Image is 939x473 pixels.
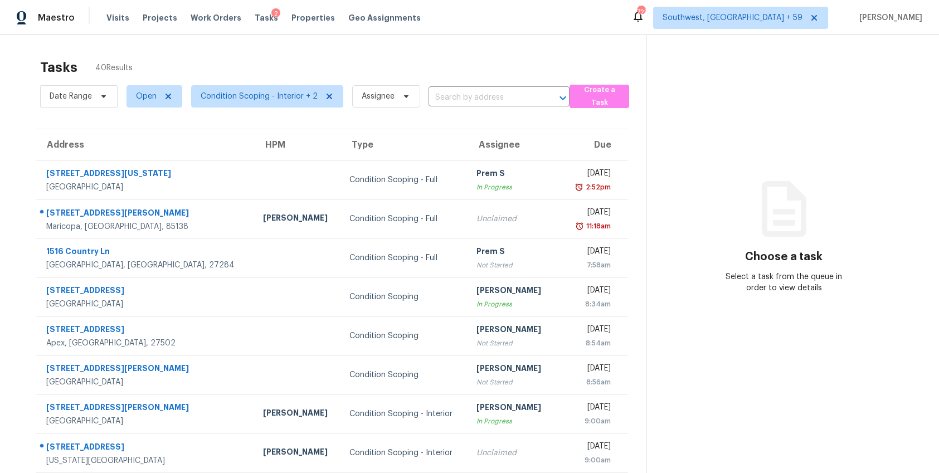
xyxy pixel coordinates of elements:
[46,299,245,310] div: [GEOGRAPHIC_DATA]
[637,7,645,18] div: 723
[263,407,332,421] div: [PERSON_NAME]
[349,252,459,264] div: Condition Scoping - Full
[136,91,157,102] span: Open
[46,182,245,193] div: [GEOGRAPHIC_DATA]
[46,246,245,260] div: 1516 Country Ln
[468,129,563,160] th: Assignee
[572,207,611,221] div: [DATE]
[201,91,318,102] span: Condition Scoping - Interior + 2
[476,338,554,349] div: Not Started
[855,12,922,23] span: [PERSON_NAME]
[46,416,245,427] div: [GEOGRAPHIC_DATA]
[575,221,584,232] img: Overdue Alarm Icon
[572,402,611,416] div: [DATE]
[572,246,611,260] div: [DATE]
[348,12,421,23] span: Geo Assignments
[349,369,459,381] div: Condition Scoping
[143,12,177,23] span: Projects
[271,8,280,19] div: 2
[46,285,245,299] div: [STREET_ADDRESS]
[46,168,245,182] div: [STREET_ADDRESS][US_STATE]
[106,12,129,23] span: Visits
[476,182,554,193] div: In Progress
[38,12,75,23] span: Maestro
[46,324,245,338] div: [STREET_ADDRESS]
[476,260,554,271] div: Not Started
[46,441,245,455] div: [STREET_ADDRESS]
[563,129,629,160] th: Due
[476,402,554,416] div: [PERSON_NAME]
[476,213,554,225] div: Unclaimed
[46,338,245,349] div: Apex, [GEOGRAPHIC_DATA], 27502
[555,90,571,106] button: Open
[291,12,335,23] span: Properties
[572,324,611,338] div: [DATE]
[349,447,459,459] div: Condition Scoping - Interior
[476,447,554,459] div: Unclaimed
[263,212,332,226] div: [PERSON_NAME]
[572,168,611,182] div: [DATE]
[745,251,823,262] h3: Choose a task
[46,207,245,221] div: [STREET_ADDRESS][PERSON_NAME]
[572,285,611,299] div: [DATE]
[572,416,611,427] div: 9:00am
[349,330,459,342] div: Condition Scoping
[575,84,624,109] span: Create a Task
[429,89,538,106] input: Search by address
[572,455,611,466] div: 9:00am
[572,377,611,388] div: 8:56am
[46,363,245,377] div: [STREET_ADDRESS][PERSON_NAME]
[263,446,332,460] div: [PERSON_NAME]
[572,260,611,271] div: 7:58am
[349,174,459,186] div: Condition Scoping - Full
[349,213,459,225] div: Condition Scoping - Full
[476,246,554,260] div: Prem S
[476,324,554,338] div: [PERSON_NAME]
[40,62,77,73] h2: Tasks
[572,441,611,455] div: [DATE]
[572,338,611,349] div: 8:54am
[340,129,468,160] th: Type
[476,285,554,299] div: [PERSON_NAME]
[476,416,554,427] div: In Progress
[663,12,802,23] span: Southwest, [GEOGRAPHIC_DATA] + 59
[254,129,340,160] th: HPM
[476,377,554,388] div: Not Started
[575,182,583,193] img: Overdue Alarm Icon
[476,299,554,310] div: In Progress
[191,12,241,23] span: Work Orders
[362,91,395,102] span: Assignee
[36,129,254,160] th: Address
[476,363,554,377] div: [PERSON_NAME]
[716,271,853,294] div: Select a task from the queue in order to view details
[46,221,245,232] div: Maricopa, [GEOGRAPHIC_DATA], 85138
[46,260,245,271] div: [GEOGRAPHIC_DATA], [GEOGRAPHIC_DATA], 27284
[46,402,245,416] div: [STREET_ADDRESS][PERSON_NAME]
[255,14,278,22] span: Tasks
[349,408,459,420] div: Condition Scoping - Interior
[572,299,611,310] div: 8:34am
[50,91,92,102] span: Date Range
[95,62,133,74] span: 40 Results
[570,85,630,108] button: Create a Task
[583,182,611,193] div: 2:52pm
[46,377,245,388] div: [GEOGRAPHIC_DATA]
[46,455,245,466] div: [US_STATE][GEOGRAPHIC_DATA]
[349,291,459,303] div: Condition Scoping
[572,363,611,377] div: [DATE]
[476,168,554,182] div: Prem S
[584,221,611,232] div: 11:18am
